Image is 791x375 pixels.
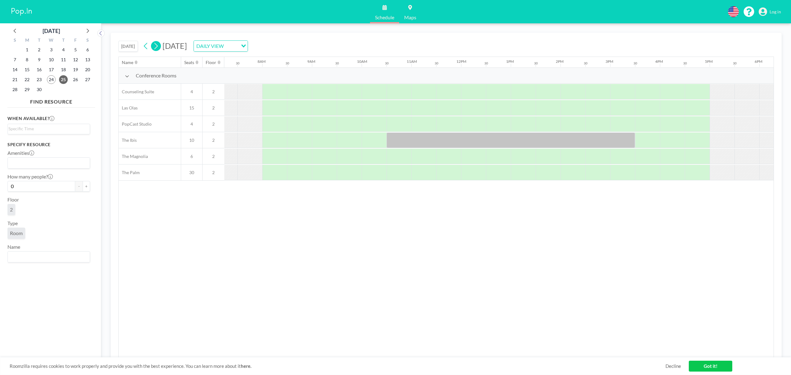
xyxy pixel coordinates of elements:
[47,45,56,54] span: Wednesday, September 3, 2025
[23,85,31,94] span: Monday, September 29, 2025
[181,105,202,111] span: 15
[203,170,224,175] span: 2
[47,75,56,84] span: Wednesday, September 24, 2025
[357,59,367,64] div: 10AM
[404,15,416,20] span: Maps
[241,363,251,369] a: here.
[43,26,60,35] div: [DATE]
[23,55,31,64] span: Monday, September 8, 2025
[759,7,781,16] a: Log in
[119,105,138,111] span: Las Olas
[59,65,68,74] span: Thursday, September 18, 2025
[136,72,176,79] span: Conference Rooms
[119,170,140,175] span: The Palm
[69,37,81,45] div: F
[71,45,80,54] span: Friday, September 5, 2025
[10,206,13,213] span: 2
[556,59,564,64] div: 2PM
[47,55,56,64] span: Wednesday, September 10, 2025
[71,75,80,84] span: Friday, September 26, 2025
[181,154,202,159] span: 6
[57,37,69,45] div: T
[203,137,224,143] span: 2
[258,59,266,64] div: 8AM
[83,55,92,64] span: Saturday, September 13, 2025
[226,42,237,50] input: Search for option
[75,181,83,192] button: -
[83,65,92,74] span: Saturday, September 20, 2025
[23,75,31,84] span: Monday, September 22, 2025
[11,65,19,74] span: Sunday, September 14, 2025
[11,85,19,94] span: Sunday, September 28, 2025
[9,37,21,45] div: S
[534,61,538,65] div: 30
[11,75,19,84] span: Sunday, September 21, 2025
[8,158,90,168] div: Search for option
[7,220,18,226] label: Type
[335,61,339,65] div: 30
[203,105,224,111] span: 2
[59,75,68,84] span: Thursday, September 25, 2025
[181,137,202,143] span: 10
[633,61,637,65] div: 30
[7,150,34,156] label: Amenities
[665,363,681,369] a: Decline
[755,59,762,64] div: 6PM
[35,55,43,64] span: Tuesday, September 9, 2025
[506,59,514,64] div: 1PM
[7,174,53,180] label: How many people?
[8,124,90,133] div: Search for option
[194,41,248,51] div: Search for option
[11,55,19,64] span: Sunday, September 7, 2025
[181,121,202,127] span: 4
[23,45,31,54] span: Monday, September 1, 2025
[83,181,90,192] button: +
[181,170,202,175] span: 30
[23,65,31,74] span: Monday, September 15, 2025
[705,59,713,64] div: 5PM
[10,363,665,369] span: Roomzilla requires cookies to work properly and provide you with the best experience. You can lea...
[195,42,225,50] span: DAILY VIEW
[7,142,90,147] h3: Specify resource
[119,137,137,143] span: The Ibis
[770,9,781,15] span: Log in
[435,61,438,65] div: 30
[119,121,152,127] span: PopCast Studio
[655,59,663,64] div: 4PM
[683,61,687,65] div: 30
[35,65,43,74] span: Tuesday, September 16, 2025
[385,61,389,65] div: 30
[7,244,20,250] label: Name
[407,59,417,64] div: 11AM
[119,154,148,159] span: The Magnolia
[35,45,43,54] span: Tuesday, September 2, 2025
[689,361,732,372] a: Got it!
[8,253,86,261] input: Search for option
[47,65,56,74] span: Wednesday, September 17, 2025
[8,252,90,262] div: Search for option
[119,89,154,95] span: Counseling Suite
[584,61,588,65] div: 30
[162,41,187,50] span: [DATE]
[206,60,216,65] div: Floor
[203,154,224,159] span: 2
[71,65,80,74] span: Friday, September 19, 2025
[33,37,45,45] div: T
[203,121,224,127] span: 2
[118,41,138,52] button: [DATE]
[122,60,133,65] div: Name
[59,55,68,64] span: Thursday, September 11, 2025
[7,96,95,105] h4: FIND RESOURCE
[45,37,57,45] div: W
[83,45,92,54] span: Saturday, September 6, 2025
[236,61,240,65] div: 30
[35,85,43,94] span: Tuesday, September 30, 2025
[203,89,224,95] span: 2
[35,75,43,84] span: Tuesday, September 23, 2025
[181,89,202,95] span: 4
[606,59,613,64] div: 3PM
[10,6,34,18] img: organization-logo
[286,61,289,65] div: 30
[307,59,315,64] div: 9AM
[83,75,92,84] span: Saturday, September 27, 2025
